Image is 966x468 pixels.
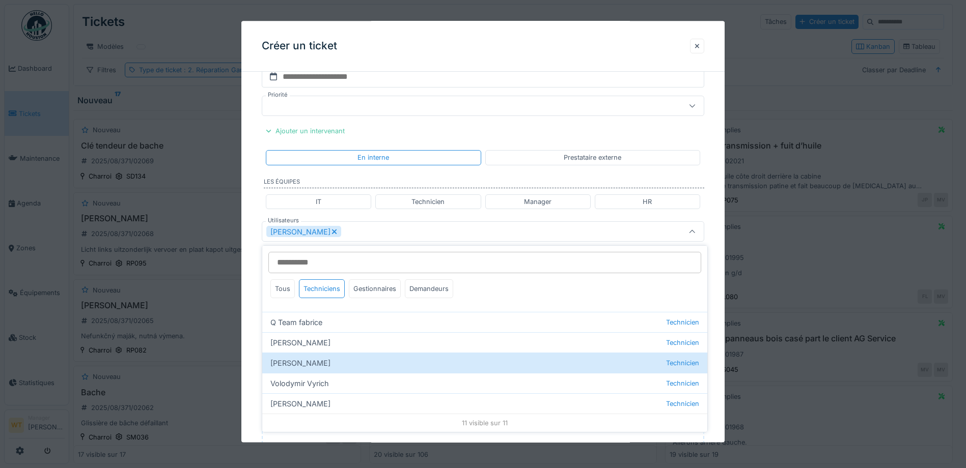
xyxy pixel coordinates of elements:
div: Volodymir Vyrich [262,373,707,393]
label: Priorité [266,91,290,100]
div: Gestionnaires [349,279,401,298]
div: 11 visible sur 11 [262,414,707,432]
div: HR [643,197,652,207]
div: Techniciens [299,279,345,298]
label: Date de fin prévue [268,62,323,73]
span: Technicien [666,399,699,408]
div: Tous [270,279,295,298]
label: Les équipes [264,178,704,189]
div: Demandeurs [405,279,453,298]
div: [PERSON_NAME] [266,226,341,238]
h3: Créer un ticket [262,40,337,52]
div: Ajouter un intervenant [262,125,349,138]
div: [PERSON_NAME] [262,353,707,373]
div: [PERSON_NAME] [262,393,707,414]
div: Q Team fabrice [262,312,707,332]
div: Technicien [411,197,445,207]
div: Prestataire externe [564,153,621,163]
div: Manager [524,197,551,207]
span: Technicien [666,317,699,327]
div: IT [316,197,321,207]
span: Technicien [666,338,699,347]
span: Technicien [666,358,699,368]
span: Technicien [666,378,699,388]
div: [PERSON_NAME] [262,332,707,353]
label: Utilisateurs [266,217,301,225]
div: En interne [357,153,389,163]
